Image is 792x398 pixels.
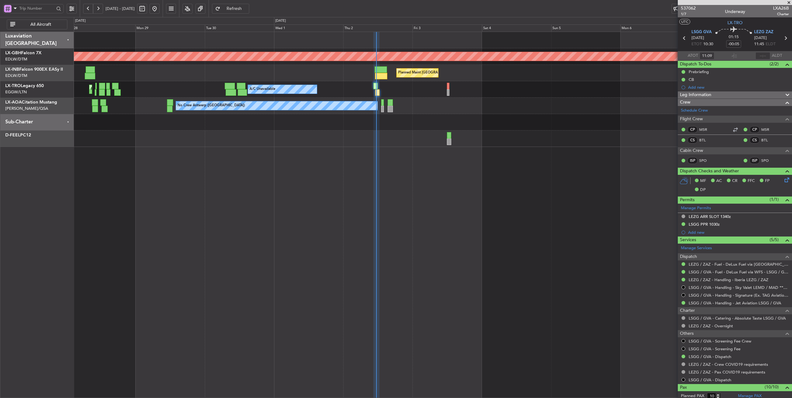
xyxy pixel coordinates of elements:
[343,24,412,32] div: Thu 2
[5,67,19,72] span: LX-INB
[755,52,770,60] input: --:--
[250,85,275,94] div: A/C Unavailable
[700,178,706,184] span: MF
[5,106,48,111] a: [PERSON_NAME]/QSA
[688,85,789,90] div: Add new
[680,197,695,204] span: Permits
[5,133,31,137] a: D-FEELPC12
[551,24,620,32] div: Sun 5
[5,100,57,104] a: LX-AOACitation Mustang
[749,126,760,133] div: CP
[699,158,713,163] a: SPO
[482,24,551,32] div: Sat 4
[770,61,779,67] span: (2/2)
[699,137,713,143] a: BTL
[761,158,775,163] a: SPO
[754,35,767,41] span: [DATE]
[680,330,694,337] span: Others
[754,29,773,35] span: LEZG ZAZ
[681,11,696,17] span: 1/7
[773,11,789,17] span: Charter
[689,300,781,306] a: LSGG / GVA - Handling - Jet Aviation LSGG / GVA
[412,24,482,32] div: Fri 3
[689,69,709,74] div: Prebriefing
[689,323,733,329] a: LEZG / ZAZ - Overnight
[766,41,776,47] span: ELDT
[212,4,249,14] button: Refresh
[729,34,739,40] span: 01:15
[732,178,737,184] span: CR
[725,8,745,15] div: Underway
[727,20,743,26] span: LX-TRO
[689,293,789,298] a: LSGG / GVA - Handling - Signature (Ex. TAG Aviation) LSGS / SIR
[770,237,779,243] span: (5/5)
[691,41,702,47] span: ETOT
[761,127,775,132] a: MSR
[689,338,751,344] a: LSGG / GVA - Screening Fee Crew
[680,99,691,106] span: Crew
[765,384,779,390] span: (10/10)
[689,346,740,352] a: LSGG / GVA - Screening Fee
[689,285,789,290] a: LSGG / GVA - Handling - Sky Valet LEMD / MAD **MY HANDLING**
[689,77,694,82] div: CB
[770,196,779,203] span: (1/1)
[716,178,722,184] span: AC
[5,56,27,62] a: EDLW/DTM
[689,362,768,367] a: LEZG / ZAZ - Crew COVID19 requirements
[691,29,712,35] span: LSGG GVA
[75,18,86,24] div: [DATE]
[773,5,789,11] span: LXA26B
[749,157,760,164] div: ISP
[680,384,687,391] span: Pax
[687,126,698,133] div: CP
[680,116,703,123] span: Flight Crew
[680,91,711,99] span: Leg Information
[688,53,698,59] span: ATOT
[106,6,135,11] span: [DATE] - [DATE]
[689,262,789,267] a: LEZG / ZAZ - Fuel - DeLux Fuel via [GEOGRAPHIC_DATA] / ZAZ
[681,205,711,211] a: Manage Permits
[754,41,764,47] span: 11:45
[91,85,189,94] div: Planned Maint [GEOGRAPHIC_DATA] ([GEOGRAPHIC_DATA])
[688,230,789,235] div: Add new
[687,157,698,164] div: ISP
[689,316,786,321] a: LSGG / GVA - Catering - Absolute Taste LSGG / GVA
[680,147,703,154] span: Cabin Crew
[687,137,698,144] div: CS
[5,89,27,95] a: EGGW/LTN
[748,178,755,184] span: FFC
[689,214,731,219] div: LEZG ARR SLOT 1340z
[772,53,782,59] span: ALDT
[5,73,27,78] a: EDLW/DTM
[689,269,789,275] a: LSGG / GVA - Fuel - DeLux Fuel via WFS - LSGG / GVA
[700,187,706,193] span: DP
[681,5,696,11] span: 537062
[66,24,135,32] div: Sun 28
[135,24,205,32] div: Mon 29
[5,100,22,104] span: LX-AOA
[680,307,695,314] span: Charter
[700,52,714,60] input: --:--
[703,41,713,47] span: 10:30
[680,253,697,260] span: Dispatch
[19,4,54,13] input: Trip Number
[689,277,768,282] a: LEZG / ZAZ - Handling - Iberia LEZG / ZAZ
[7,20,67,29] button: All Aircraft
[680,237,696,244] span: Services
[5,133,20,137] span: D-FEEL
[680,168,739,175] span: Dispatch Checks and Weather
[699,127,713,132] a: MSR
[689,354,731,359] a: LSGG / GVA - Dispatch
[5,51,21,55] span: LX-GBH
[691,35,704,41] span: [DATE]
[178,101,245,110] div: No Crew Antwerp ([GEOGRAPHIC_DATA])
[275,18,286,24] div: [DATE]
[749,137,760,144] div: CS
[689,369,765,375] a: LEZG / ZAZ - Pax COVID19 requirements
[5,84,44,88] a: LX-TROLegacy 650
[5,51,42,55] a: LX-GBHFalcon 7X
[761,137,775,143] a: BTL
[765,178,770,184] span: FP
[16,22,65,27] span: All Aircraft
[274,24,343,32] div: Wed 1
